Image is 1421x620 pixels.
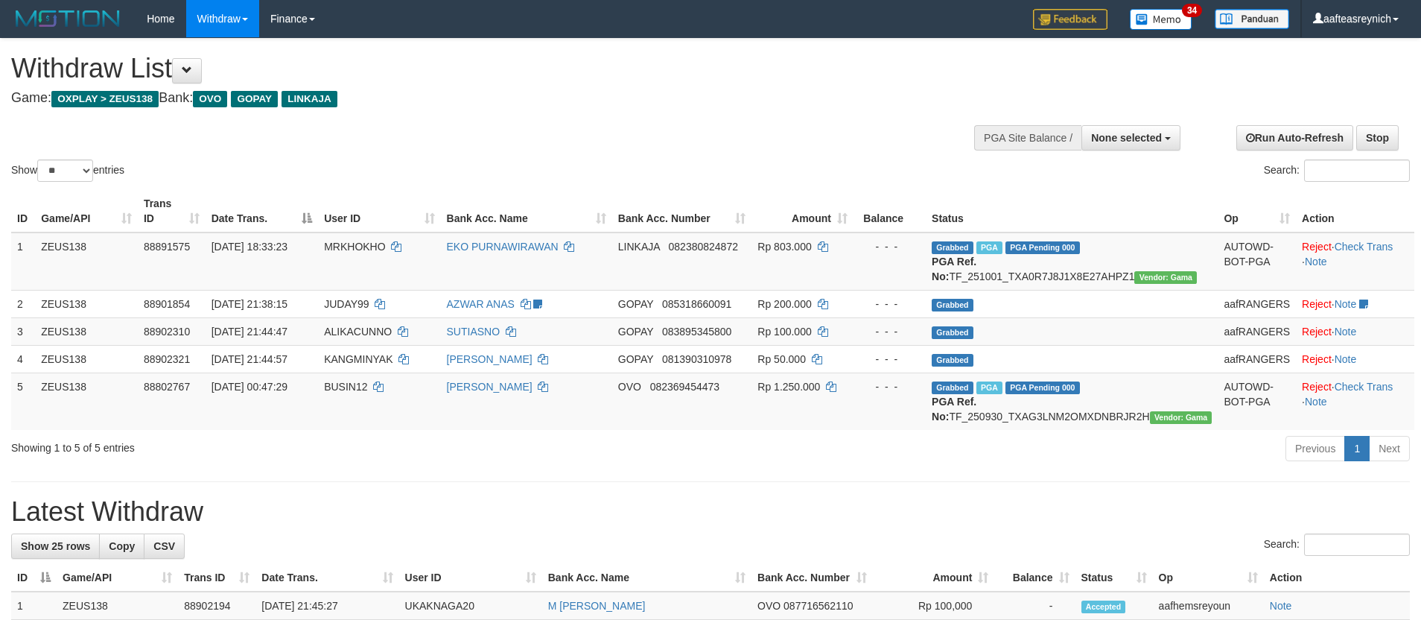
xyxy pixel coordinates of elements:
[399,564,542,592] th: User ID: activate to sort column ascending
[212,241,287,253] span: [DATE] 18:33:23
[1296,373,1414,430] td: · ·
[206,190,319,232] th: Date Trans.: activate to sort column descending
[138,190,206,232] th: Trans ID: activate to sort column ascending
[1305,256,1327,268] a: Note
[932,354,973,367] span: Grabbed
[1153,564,1264,592] th: Op: activate to sort column ascending
[859,324,920,339] div: - - -
[1264,534,1410,556] label: Search:
[399,592,542,620] td: UKAKNAGA20
[11,7,124,30] img: MOTION_logo.png
[1218,290,1296,317] td: aafRANGERS
[751,190,853,232] th: Amount: activate to sort column ascending
[324,381,367,393] span: BUSIN12
[11,159,124,182] label: Show entries
[1218,345,1296,373] td: aafRANGERS
[1369,436,1410,461] a: Next
[144,326,190,338] span: 88902310
[11,317,35,345] td: 3
[153,540,175,552] span: CSV
[324,241,385,253] span: MRKHOKHO
[231,91,278,107] span: GOPAY
[318,190,440,232] th: User ID: activate to sort column ascending
[1270,600,1292,612] a: Note
[873,564,994,592] th: Amount: activate to sort column ascending
[212,381,287,393] span: [DATE] 00:47:29
[1302,241,1332,253] a: Reject
[1005,241,1080,254] span: PGA Pending
[932,382,973,394] span: Grabbed
[926,232,1218,291] td: TF_251001_TXA0R7J8J1X8E27AHPZ1
[11,345,35,373] td: 4
[212,353,287,365] span: [DATE] 21:44:57
[618,241,660,253] span: LINKAJA
[144,381,190,393] span: 88802767
[35,373,138,430] td: ZEUS138
[669,241,738,253] span: Copy 082380824872 to clipboard
[859,239,920,254] div: - - -
[1296,190,1414,232] th: Action
[11,54,932,83] h1: Withdraw List
[1218,232,1296,291] td: AUTOWD-BOT-PGA
[1302,353,1332,365] a: Reject
[1134,271,1197,284] span: Vendor URL: https://trx31.1velocity.biz
[1130,9,1192,30] img: Button%20Memo.svg
[1075,564,1153,592] th: Status: activate to sort column ascending
[35,345,138,373] td: ZEUS138
[37,159,93,182] select: Showentries
[11,534,100,559] a: Show 25 rows
[1005,382,1080,394] span: PGA Pending
[11,434,581,455] div: Showing 1 to 5 of 5 entries
[11,592,57,620] td: 1
[35,232,138,291] td: ZEUS138
[109,540,135,552] span: Copy
[1150,411,1212,424] span: Vendor URL: https://trx31.1velocity.biz
[1153,592,1264,620] td: aafhemsreyoun
[1285,436,1345,461] a: Previous
[255,564,398,592] th: Date Trans.: activate to sort column ascending
[932,256,976,282] b: PGA Ref. No:
[144,353,190,365] span: 88902321
[1081,125,1180,151] button: None selected
[1081,601,1126,613] span: Accepted
[35,190,138,232] th: Game/API: activate to sort column ascending
[1344,436,1370,461] a: 1
[178,564,255,592] th: Trans ID: activate to sort column ascending
[1264,564,1410,592] th: Action
[1335,326,1357,338] a: Note
[757,381,820,393] span: Rp 1.250.000
[1236,125,1353,151] a: Run Auto-Refresh
[926,373,1218,430] td: TF_250930_TXAG3LNM2OMXDNBRJR2H
[178,592,255,620] td: 88902194
[994,592,1075,620] td: -
[751,564,873,592] th: Bank Acc. Number: activate to sort column ascending
[1335,381,1393,393] a: Check Trans
[11,190,35,232] th: ID
[212,298,287,310] span: [DATE] 21:38:15
[144,298,190,310] span: 88901854
[932,396,976,423] b: PGA Ref. No:
[447,326,500,338] a: SUTIASNO
[1302,381,1332,393] a: Reject
[1218,190,1296,232] th: Op: activate to sort column ascending
[11,232,35,291] td: 1
[1091,132,1162,144] span: None selected
[976,241,1002,254] span: Marked by aafpengsreynich
[853,190,926,232] th: Balance
[11,373,35,430] td: 5
[35,290,138,317] td: ZEUS138
[994,564,1075,592] th: Balance: activate to sort column ascending
[650,381,719,393] span: Copy 082369454473 to clipboard
[1335,298,1357,310] a: Note
[612,190,751,232] th: Bank Acc. Number: activate to sort column ascending
[1033,9,1107,30] img: Feedback.jpg
[757,600,781,612] span: OVO
[542,564,751,592] th: Bank Acc. Name: activate to sort column ascending
[212,326,287,338] span: [DATE] 21:44:47
[859,352,920,367] div: - - -
[1296,232,1414,291] td: · ·
[859,379,920,394] div: - - -
[193,91,227,107] span: OVO
[1302,326,1332,338] a: Reject
[447,241,559,253] a: EKO PURNAWIRAWAN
